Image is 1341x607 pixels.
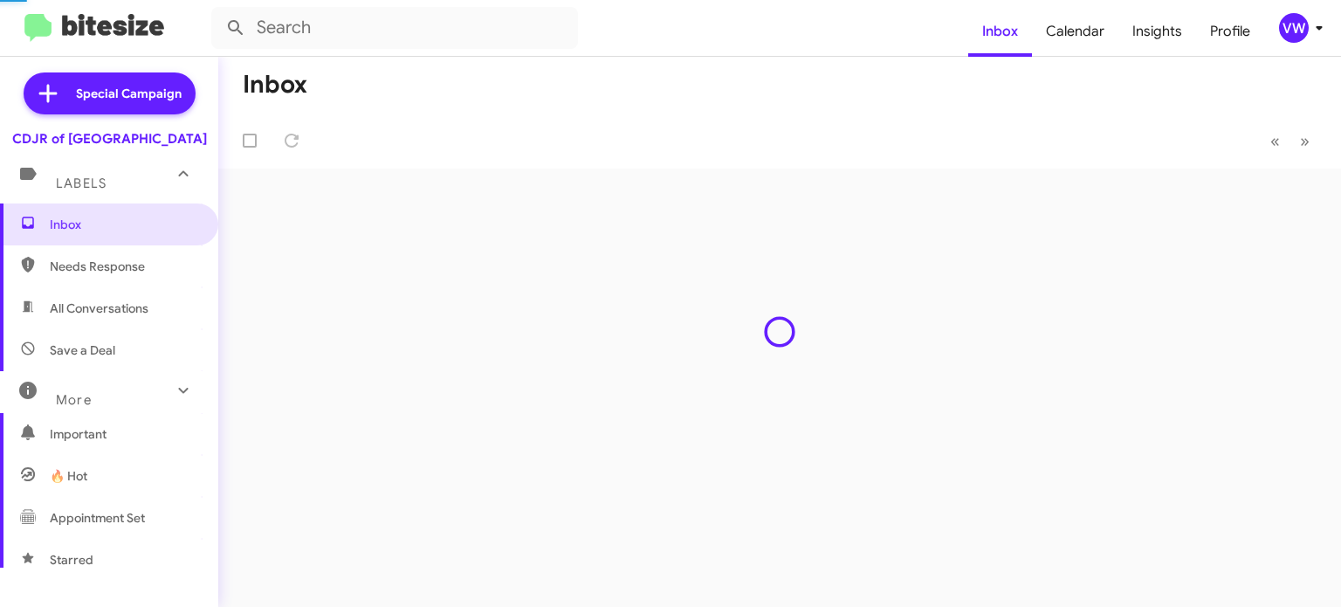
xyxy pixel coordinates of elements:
button: vw [1264,13,1322,43]
a: Inbox [968,6,1032,57]
a: Calendar [1032,6,1118,57]
input: Search [211,7,578,49]
span: Needs Response [50,258,198,275]
span: Inbox [50,216,198,233]
span: More [56,392,92,408]
div: vw [1279,13,1309,43]
a: Special Campaign [24,72,196,114]
div: CDJR of [GEOGRAPHIC_DATA] [12,130,207,148]
span: Appointment Set [50,509,145,527]
span: Labels [56,176,107,191]
span: Save a Deal [50,341,115,359]
span: All Conversations [50,300,148,317]
span: Starred [50,551,93,569]
nav: Page navigation example [1261,123,1320,159]
span: » [1300,130,1310,152]
button: Next [1289,123,1320,159]
a: Insights [1118,6,1196,57]
button: Previous [1260,123,1290,159]
span: Special Campaign [76,85,182,102]
span: 🔥 Hot [50,467,87,485]
h1: Inbox [243,71,307,99]
a: Profile [1196,6,1264,57]
span: Important [50,425,198,443]
span: « [1270,130,1280,152]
